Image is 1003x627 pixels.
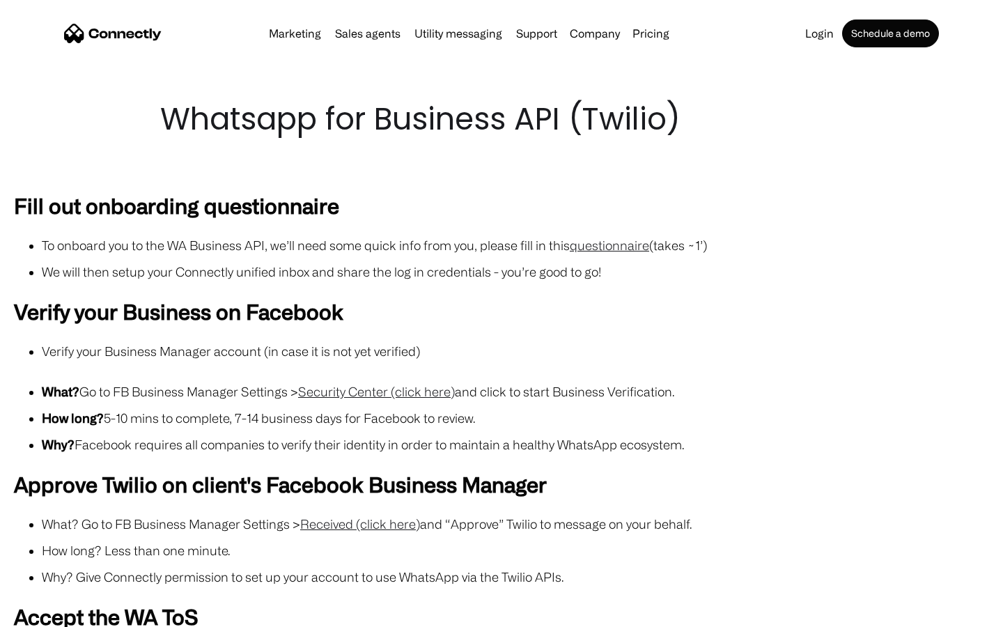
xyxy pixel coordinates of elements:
strong: How long? [42,411,104,425]
a: questionnaire [570,238,649,252]
strong: Verify your Business on Facebook [14,300,343,323]
li: 5-10 mins to complete, 7-14 business days for Facebook to review. [42,408,989,428]
a: Login [800,28,839,39]
li: Why? Give Connectly permission to set up your account to use WhatsApp via the Twilio APIs. [42,567,989,587]
a: Pricing [627,28,675,39]
li: Facebook requires all companies to verify their identity in order to maintain a healthy WhatsApp ... [42,435,989,454]
li: Verify your Business Manager account (in case it is not yet verified) [42,341,989,361]
li: To onboard you to the WA Business API, we’ll need some quick info from you, please fill in this (... [42,235,989,255]
div: Company [570,24,620,43]
strong: Why? [42,438,75,451]
a: Support [511,28,563,39]
aside: Language selected: English [14,603,84,622]
h1: Whatsapp for Business API (Twilio) [160,98,843,141]
li: How long? Less than one minute. [42,541,989,560]
a: Security Center (click here) [298,385,455,398]
a: Utility messaging [409,28,508,39]
strong: Approve Twilio on client's Facebook Business Manager [14,472,547,496]
strong: What? [42,385,79,398]
li: Go to FB Business Manager Settings > and click to start Business Verification. [42,382,989,401]
ul: Language list [28,603,84,622]
a: Received (click here) [300,517,420,531]
a: Schedule a demo [842,20,939,47]
li: What? Go to FB Business Manager Settings > and “Approve” Twilio to message on your behalf. [42,514,989,534]
strong: Fill out onboarding questionnaire [14,194,339,217]
a: Sales agents [329,28,406,39]
li: We will then setup your Connectly unified inbox and share the log in credentials - you’re good to... [42,262,989,281]
a: Marketing [263,28,327,39]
